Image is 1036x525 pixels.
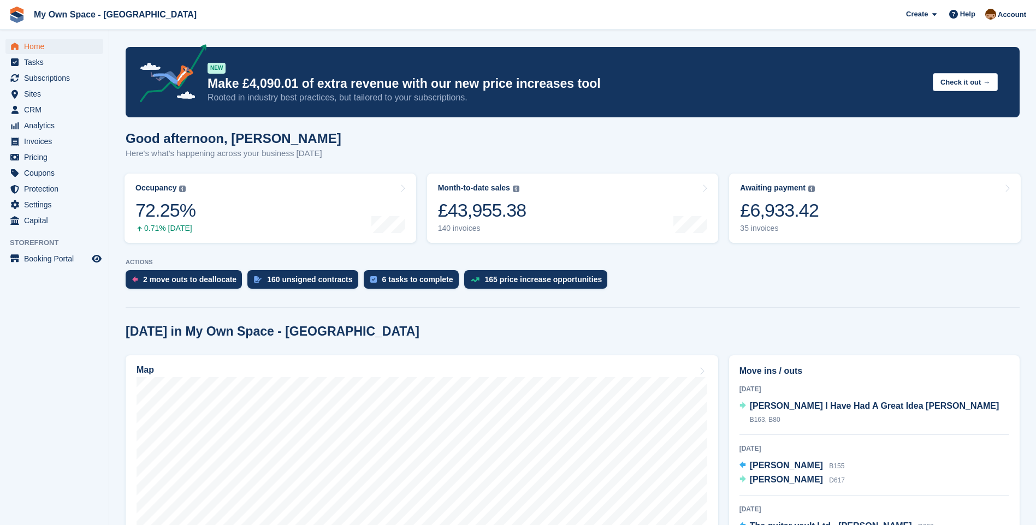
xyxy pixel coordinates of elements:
[438,183,510,193] div: Month-to-date sales
[740,199,819,222] div: £6,933.42
[5,197,103,212] a: menu
[485,275,602,284] div: 165 price increase opportunities
[5,70,103,86] a: menu
[750,461,823,470] span: [PERSON_NAME]
[254,276,262,283] img: contract_signature_icon-13c848040528278c33f63329250d36e43548de30e8caae1d1a13099fd9432cc5.svg
[5,134,103,149] a: menu
[740,224,819,233] div: 35 invoices
[906,9,928,20] span: Create
[5,39,103,54] a: menu
[464,270,613,294] a: 165 price increase opportunities
[427,174,719,243] a: Month-to-date sales £43,955.38 140 invoices
[739,504,1009,514] div: [DATE]
[513,186,519,192] img: icon-info-grey-7440780725fd019a000dd9b08b2336e03edf1995a4989e88bcd33f0948082b44.svg
[960,9,975,20] span: Help
[729,174,1021,243] a: Awaiting payment £6,933.42 35 invoices
[24,181,90,196] span: Protection
[24,102,90,117] span: CRM
[5,181,103,196] a: menu
[179,186,186,192] img: icon-info-grey-7440780725fd019a000dd9b08b2336e03edf1995a4989e88bcd33f0948082b44.svg
[208,92,924,104] p: Rooted in industry best practices, but tailored to your subscriptions.
[24,70,90,86] span: Subscriptions
[143,275,236,284] div: 2 move outs to deallocate
[750,475,823,484] span: [PERSON_NAME]
[739,365,1009,378] h2: Move ins / outs
[438,224,526,233] div: 140 invoices
[132,276,138,283] img: move_outs_to_deallocate_icon-f764333ba52eb49d3ac5e1228854f67142a1ed5810a6f6cc68b1a99e826820c5.svg
[24,118,90,133] span: Analytics
[364,270,464,294] a: 6 tasks to complete
[5,86,103,102] a: menu
[740,183,806,193] div: Awaiting payment
[5,165,103,181] a: menu
[9,7,25,23] img: stora-icon-8386f47178a22dfd0bd8f6a31ec36ba5ce8667c1dd55bd0f319d3a0aa187defe.svg
[24,134,90,149] span: Invoices
[208,63,226,74] div: NEW
[10,237,109,248] span: Storefront
[829,462,844,470] span: B155
[90,252,103,265] a: Preview store
[137,365,154,375] h2: Map
[24,251,90,266] span: Booking Portal
[24,197,90,212] span: Settings
[5,118,103,133] a: menu
[126,131,341,146] h1: Good afternoon, [PERSON_NAME]
[24,213,90,228] span: Capital
[267,275,352,284] div: 160 unsigned contracts
[739,399,1009,427] a: [PERSON_NAME] I Have Had A Great Idea [PERSON_NAME] B163, B80
[370,276,377,283] img: task-75834270c22a3079a89374b754ae025e5fb1db73e45f91037f5363f120a921f8.svg
[5,251,103,266] a: menu
[998,9,1026,20] span: Account
[739,473,845,487] a: [PERSON_NAME] D617
[208,76,924,92] p: Make £4,090.01 of extra revenue with our new price increases tool
[750,401,999,410] span: [PERSON_NAME] I Have Had A Great Idea [PERSON_NAME]
[739,384,1009,394] div: [DATE]
[24,150,90,165] span: Pricing
[24,165,90,181] span: Coupons
[739,444,1009,454] div: [DATE]
[24,86,90,102] span: Sites
[29,5,201,23] a: My Own Space - [GEOGRAPHIC_DATA]
[5,55,103,70] a: menu
[985,9,996,20] img: Paula Harris
[24,55,90,70] span: Tasks
[471,277,479,282] img: price_increase_opportunities-93ffe204e8149a01c8c9dc8f82e8f89637d9d84a8eef4429ea346261dce0b2c0.svg
[126,259,1020,266] p: ACTIONS
[135,183,176,193] div: Occupancy
[126,147,341,160] p: Here's what's happening across your business [DATE]
[739,459,845,473] a: [PERSON_NAME] B155
[5,213,103,228] a: menu
[126,270,247,294] a: 2 move outs to deallocate
[5,102,103,117] a: menu
[750,416,780,423] span: B163, B80
[135,199,196,222] div: 72.25%
[126,324,419,339] h2: [DATE] in My Own Space - [GEOGRAPHIC_DATA]
[247,270,363,294] a: 160 unsigned contracts
[438,199,526,222] div: £43,955.38
[933,73,998,91] button: Check it out →
[382,275,453,284] div: 6 tasks to complete
[808,186,815,192] img: icon-info-grey-7440780725fd019a000dd9b08b2336e03edf1995a4989e88bcd33f0948082b44.svg
[135,224,196,233] div: 0.71% [DATE]
[131,44,207,106] img: price-adjustments-announcement-icon-8257ccfd72463d97f412b2fc003d46551f7dbcb40ab6d574587a9cd5c0d94...
[5,150,103,165] a: menu
[24,39,90,54] span: Home
[125,174,416,243] a: Occupancy 72.25% 0.71% [DATE]
[829,476,845,484] span: D617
